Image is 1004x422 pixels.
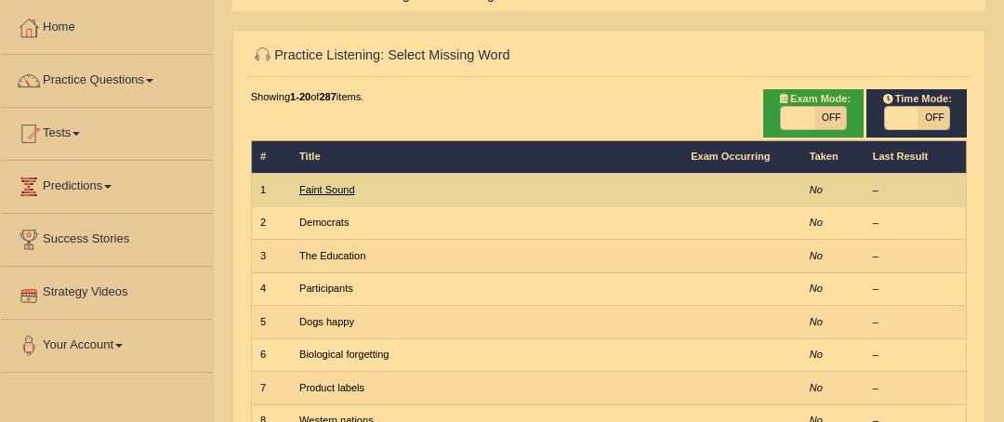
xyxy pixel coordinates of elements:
[299,382,364,393] a: Product labels
[299,184,355,195] a: Faint Sound
[251,240,291,272] td: 3
[251,206,291,239] td: 2
[873,282,958,297] div: –
[873,381,958,396] div: –
[251,44,695,68] h2: Practice Listening: Select Missing Word
[251,338,291,371] td: 6
[299,283,353,294] a: Participants
[918,107,950,129] span: OFF
[814,107,847,129] span: OFF
[810,283,823,294] em: No
[251,372,291,404] td: 7
[800,140,864,173] th: Taken
[299,316,354,327] a: Dogs happy
[873,315,958,330] div: –
[299,250,365,261] a: The Education
[691,151,770,162] a: Exam Occurring
[299,349,389,360] a: Biological forgetting
[810,316,823,327] em: No
[299,217,349,228] a: Democrats
[772,91,857,108] span: Exam Mode:
[1,55,213,101] a: Practice Questions
[810,382,823,393] em: No
[1,214,213,260] a: Success Stories
[810,250,823,261] em: No
[1,108,213,154] a: Tests
[1,320,213,366] a: Your Account
[1,161,213,207] a: Predictions
[291,140,682,173] th: Title
[810,217,823,228] em: No
[251,174,291,206] td: 1
[763,89,864,138] div: Show exams occurring in exams
[873,183,958,198] div: –
[251,89,968,104] div: Showing of items.
[1,2,213,48] a: Home
[864,140,967,173] th: Last Result
[876,91,958,108] span: Time Mode:
[290,91,310,102] b: 1-20
[251,140,291,173] th: #
[810,349,823,360] em: No
[251,306,291,338] td: 5
[873,348,958,363] div: –
[873,249,958,264] div: –
[319,91,336,102] b: 287
[873,216,958,231] div: –
[810,184,823,195] em: No
[251,272,291,305] td: 4
[1,267,213,313] a: Strategy Videos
